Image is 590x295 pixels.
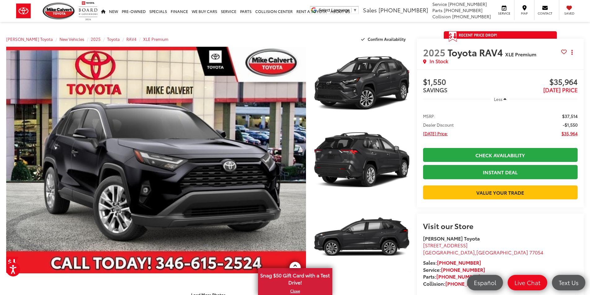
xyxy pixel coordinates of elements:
span: ▼ [353,8,357,12]
span: [STREET_ADDRESS] [423,241,468,249]
img: Mike Calvert Toyota [43,2,76,20]
a: Toyota [107,36,120,42]
a: Check Availability [423,148,578,162]
span: Contact [538,11,552,15]
span: SAVINGS [423,86,448,94]
span: Service [432,1,447,7]
img: 2025 Toyota RAV4 XLE Premium [3,46,309,275]
span: Saved [562,11,576,15]
span: 2025 [423,46,445,59]
span: [DATE] Price: [423,130,448,137]
span: Map [518,11,531,15]
a: [STREET_ADDRESS] [GEOGRAPHIC_DATA],[GEOGRAPHIC_DATA] 77054 [423,241,543,256]
span: Less [494,96,502,102]
img: 2025 Toyota RAV4 XLE Premium [312,46,411,121]
strong: [PERSON_NAME] Toyota [423,235,480,242]
span: Dealer Discount [423,122,454,128]
a: New Vehicles [59,36,84,42]
span: Recent Price Drop! [459,32,497,37]
a: Get Price Drop Alert Recent Price Drop! [444,31,557,39]
strong: Collision: [423,280,489,287]
span: Snag $50 Gift Card with a Test Drive! [259,269,332,288]
span: , [423,249,543,256]
span: 77054 [529,249,543,256]
a: Instant Deal [423,165,578,179]
a: [PERSON_NAME] Toyota [6,36,53,42]
span: XLE Premium [505,50,536,58]
strong: Parts: [423,273,480,280]
button: Less [491,93,509,105]
span: MSRP: [423,113,435,119]
span: Live Chat [511,279,544,286]
a: Get Price Drop Alert [6,257,19,267]
span: [PHONE_NUMBER] [444,7,483,13]
span: Service [497,11,511,15]
a: XLE Premium [143,36,168,42]
span: Parts [432,7,443,13]
a: [PHONE_NUMBER] [441,266,485,273]
img: 2025 Toyota RAV4 XLE Premium [312,123,411,197]
span: Collision [432,13,451,20]
span: Español [471,279,499,286]
span: $37,514 [562,113,578,119]
a: Live Chat [508,275,547,290]
span: In Stock [430,58,448,65]
span: [GEOGRAPHIC_DATA] [476,249,528,256]
a: RAV4 [126,36,137,42]
span: [DATE] PRICE [543,86,578,94]
a: Expand Photo 2 [313,124,411,197]
a: Expand Photo 3 [313,200,411,274]
span: Toyota RAV4 [448,46,505,59]
strong: Sales: [423,259,481,266]
span: Confirm Availability [368,36,406,42]
span: Text Us [556,279,582,286]
h2: Visit our Store [423,222,578,230]
span: [PHONE_NUMBER] [378,6,428,14]
span: $1,550 [423,78,500,87]
button: Confirm Availability [358,34,411,45]
span: [GEOGRAPHIC_DATA] [423,249,475,256]
span: dropdown dots [571,50,573,55]
span: Get Price Drop Alert [449,31,457,42]
strong: Service: [423,266,485,273]
a: Expand Photo 1 [313,47,411,120]
span: $35,964 [500,78,578,87]
a: 2025 [91,36,101,42]
a: Text Us [552,275,585,290]
img: 2025 Toyota RAV4 XLE Premium [312,199,411,274]
span: [PHONE_NUMBER] [452,13,491,20]
a: [PHONE_NUMBER] [437,259,481,266]
button: Actions [567,47,578,58]
span: [PHONE_NUMBER] [448,1,487,7]
span: Sales [363,6,377,14]
span: $35,964 [562,130,578,137]
a: Value Your Trade [423,185,578,199]
a: Expand Photo 0 [6,47,306,273]
a: [PHONE_NUMBER] [445,280,489,287]
a: [PHONE_NUMBER] [436,273,480,280]
a: Español [467,275,503,290]
span: -$1,550 [563,122,578,128]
